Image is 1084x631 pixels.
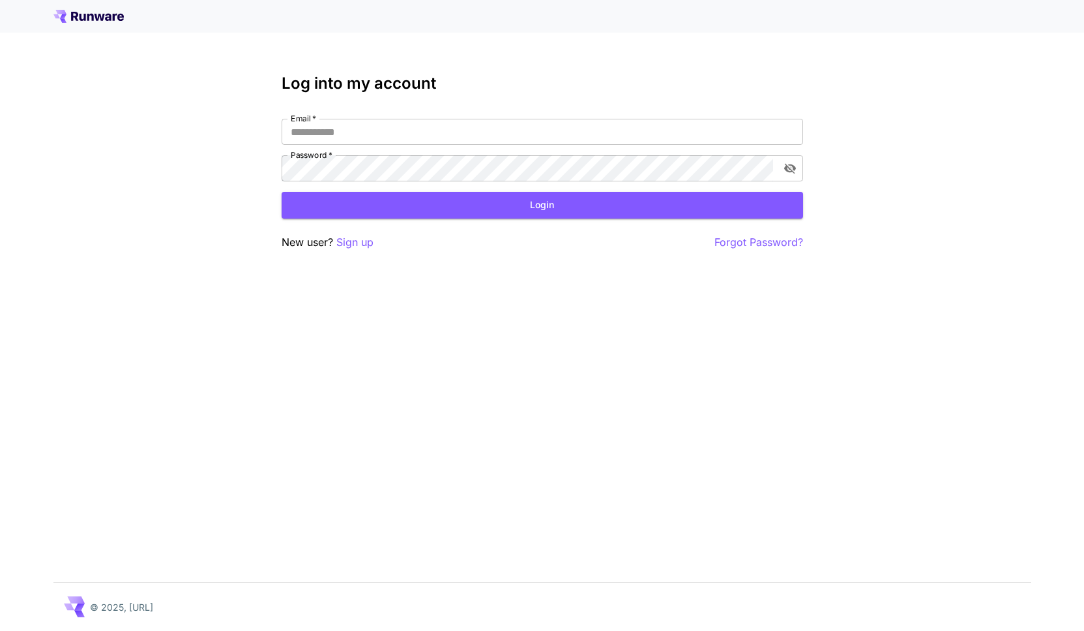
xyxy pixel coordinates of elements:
h3: Log into my account [282,74,803,93]
p: New user? [282,234,374,251]
label: Email [291,113,316,124]
p: © 2025, [URL] [90,600,153,614]
button: Sign up [336,234,374,251]
button: Forgot Password? [714,234,803,251]
label: Password [291,149,332,161]
button: toggle password visibility [778,157,802,180]
button: Login [282,192,803,219]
